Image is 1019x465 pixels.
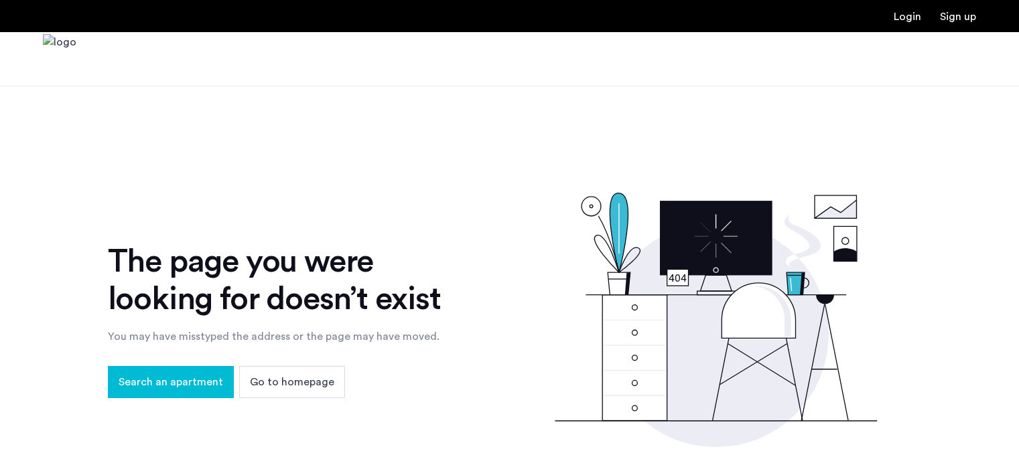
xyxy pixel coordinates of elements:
[43,34,76,84] a: Cazamio Logo
[250,374,334,390] span: Go to homepage
[108,329,465,345] div: You may have misstyped the address or the page may have moved.
[108,243,465,318] div: The page you were looking for doesn’t exist
[894,11,921,22] a: Login
[43,34,76,84] img: logo
[940,11,976,22] a: Registration
[239,366,345,398] button: button
[108,366,234,398] button: button
[119,374,223,390] span: Search an apartment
